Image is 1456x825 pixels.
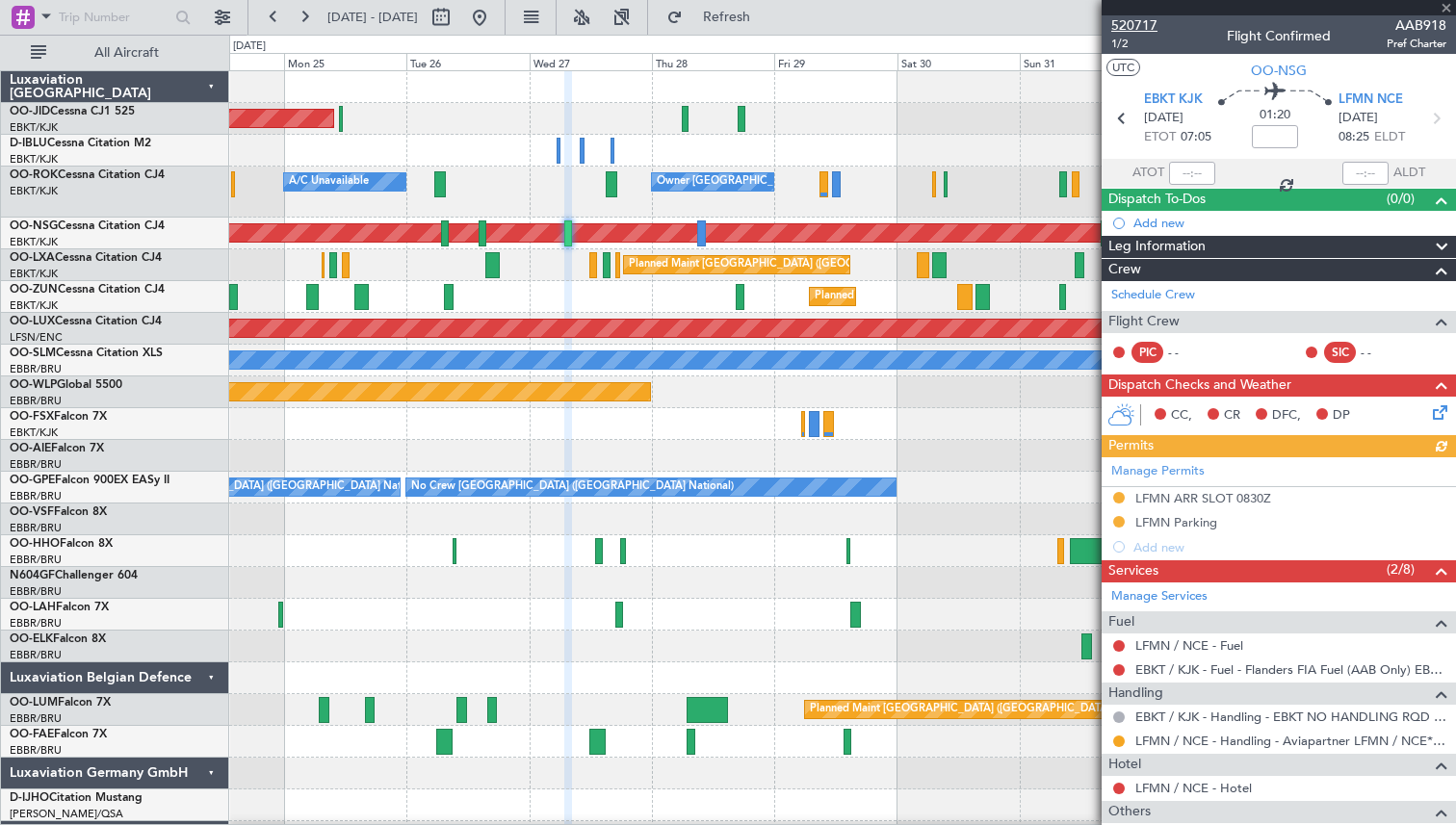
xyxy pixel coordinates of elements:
[810,695,1158,724] div: Planned Maint [GEOGRAPHIC_DATA] ([GEOGRAPHIC_DATA] National)
[1108,754,1141,776] span: Hotel
[10,106,135,117] a: OO-JIDCessna CJ1 525
[1387,36,1446,52] span: Pref Charter
[10,553,62,567] a: EBBR/BRU
[10,475,169,486] a: OO-GPEFalcon 900EX EASy II
[1108,311,1180,333] span: Flight Crew
[1171,406,1192,425] span: CC,
[1181,128,1211,147] span: 07:05
[10,792,143,804] a: D-IJHOCitation Mustang
[1227,26,1331,46] div: Flight Confirmed
[1387,559,1415,580] span: (2/8)
[1324,342,1356,363] div: SIC
[1135,637,1243,654] a: LFMN / NCE - Fuel
[10,602,109,613] a: OO-LAHFalcon 7X
[10,267,58,281] a: EBKT/KJK
[815,282,1039,311] div: Planned Maint Kortrijk-[GEOGRAPHIC_DATA]
[10,411,54,423] span: OO-FSX
[1339,109,1378,128] span: [DATE]
[10,120,58,135] a: EBKT/KJK
[1108,374,1291,397] span: Dispatch Checks and Weather
[10,570,138,581] a: N604GFChallenger 604
[50,46,203,60] span: All Aircraft
[10,298,58,313] a: EBKT/KJK
[10,379,122,391] a: OO-WLPGlobal 5500
[10,316,55,327] span: OO-LUX
[530,53,652,70] div: Wed 27
[10,379,57,391] span: OO-WLP
[687,11,767,24] span: Refresh
[10,316,162,327] a: OO-LUXCessna Citation CJ4
[10,584,62,599] a: EBBR/BRU
[10,570,55,581] span: N604GF
[1144,109,1183,128] span: [DATE]
[1374,128,1405,147] span: ELDT
[1108,683,1163,705] span: Handling
[1224,406,1240,425] span: CR
[1387,189,1415,209] span: (0/0)
[284,53,406,70] div: Mon 25
[10,711,62,726] a: EBBR/BRU
[1144,128,1176,147] span: ETOT
[106,473,429,502] div: No Crew [GEOGRAPHIC_DATA] ([GEOGRAPHIC_DATA] National)
[289,168,369,196] div: A/C Unavailable
[10,443,51,454] span: OO-AIE
[10,394,62,408] a: EBBR/BRU
[10,152,58,167] a: EBKT/KJK
[10,729,107,740] a: OO-FAEFalcon 7X
[10,425,58,440] a: EBKT/KJK
[10,138,151,149] a: D-IBLUCessna Citation M2
[10,220,165,232] a: OO-NSGCessna Citation CJ4
[10,633,106,645] a: OO-ELKFalcon 8X
[10,457,62,472] a: EBBR/BRU
[10,616,62,631] a: EBBR/BRU
[1020,53,1142,70] div: Sun 31
[10,330,63,345] a: LFSN/ENC
[10,169,165,181] a: OO-ROKCessna Citation CJ4
[1111,587,1208,606] a: Manage Services
[10,697,58,709] span: OO-LUM
[10,362,62,376] a: EBBR/BRU
[10,235,58,249] a: EBKT/KJK
[10,284,58,296] span: OO-ZUN
[10,284,165,296] a: OO-ZUNCessna Citation CJ4
[1361,344,1404,361] div: - -
[1108,560,1158,582] span: Services
[10,106,50,117] span: OO-JID
[10,169,58,181] span: OO-ROK
[10,506,54,518] span: OO-VSF
[1333,406,1350,425] span: DP
[1339,90,1403,110] span: LFMN NCE
[10,411,107,423] a: OO-FSXFalcon 7X
[10,506,107,518] a: OO-VSFFalcon 8X
[1272,406,1301,425] span: DFC,
[411,473,734,502] div: No Crew [GEOGRAPHIC_DATA] ([GEOGRAPHIC_DATA] National)
[10,807,123,821] a: [PERSON_NAME]/QSA
[21,38,209,68] button: All Aircraft
[10,633,53,645] span: OO-ELK
[10,697,111,709] a: OO-LUMFalcon 7X
[59,3,169,32] input: Trip Number
[10,521,62,535] a: EBBR/BRU
[10,184,58,198] a: EBKT/KJK
[1135,733,1446,749] a: LFMN / NCE - Handling - Aviapartner LFMN / NCE*****MY HANDLING****
[629,250,977,279] div: Planned Maint [GEOGRAPHIC_DATA] ([GEOGRAPHIC_DATA] National)
[1131,342,1163,363] div: PIC
[1133,215,1446,231] div: Add new
[327,9,418,26] span: [DATE] - [DATE]
[233,39,266,55] div: [DATE]
[1111,286,1195,305] a: Schedule Crew
[1111,15,1157,36] span: 520717
[1108,611,1134,633] span: Fuel
[1108,189,1206,211] span: Dispatch To-Dos
[1135,661,1446,678] a: EBKT / KJK - Fuel - Flanders FIA Fuel (AAB Only) EBKT / KJK
[1108,259,1141,281] span: Crew
[1135,780,1252,796] a: LFMN / NCE - Hotel
[10,648,62,662] a: EBBR/BRU
[1108,801,1151,823] span: Others
[10,743,62,758] a: EBBR/BRU
[1393,164,1425,183] span: ALDT
[1135,709,1446,725] a: EBKT / KJK - Handling - EBKT NO HANDLING RQD FOR CJ
[1168,344,1211,361] div: - -
[897,53,1020,70] div: Sat 30
[658,2,773,33] button: Refresh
